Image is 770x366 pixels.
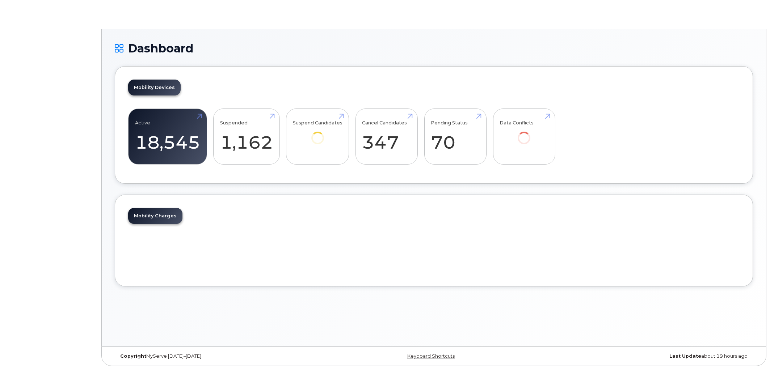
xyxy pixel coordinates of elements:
h1: Dashboard [115,42,753,55]
a: Suspend Candidates [293,113,342,154]
a: Data Conflicts [500,113,548,154]
a: Keyboard Shortcuts [407,353,455,359]
strong: Last Update [669,353,701,359]
a: Mobility Devices [128,80,181,95]
div: MyServe [DATE]–[DATE] [115,353,328,359]
a: Mobility Charges [128,208,182,224]
a: Pending Status 70 [431,113,480,161]
a: Suspended 1,162 [220,113,273,161]
a: Active 18,545 [135,113,200,161]
div: about 19 hours ago [540,353,753,359]
a: Cancel Candidates 347 [362,113,411,161]
strong: Copyright [120,353,146,359]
